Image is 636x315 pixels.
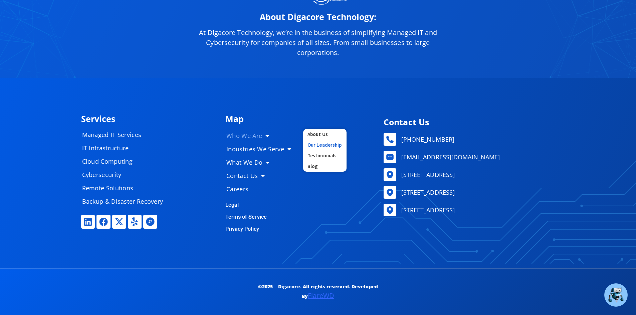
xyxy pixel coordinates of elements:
[75,155,176,168] a: Cloud Computing
[384,133,552,146] a: [PHONE_NUMBER]
[384,186,552,199] a: [STREET_ADDRESS]
[303,161,347,172] a: Blog
[400,134,454,144] span: [PHONE_NUMBER]
[243,282,393,301] p: ©2025 – Digacore. All rights reserved. Developed By
[384,168,552,181] a: [STREET_ADDRESS]
[75,195,176,208] a: Backup & Disaster Recovery
[225,214,267,220] a: Terms of Service
[220,129,303,196] nav: Menu
[220,156,303,169] a: What We Do
[303,150,347,161] a: Testimonials
[75,181,176,195] a: Remote Solutions
[303,129,347,172] ul: Who We Are
[188,13,448,21] h2: About Digacore Technology:
[308,291,334,300] a: FlareWD
[220,169,303,182] a: Contact Us
[384,204,552,216] a: [STREET_ADDRESS]
[188,28,448,58] p: At Digacore Technology, we’re in the business of simplifying Managed IT and Cybersecurity for com...
[225,226,259,232] a: Privacy Policy
[75,128,176,208] nav: Menu
[384,151,552,163] a: [EMAIL_ADDRESS][DOMAIN_NAME]
[400,170,455,180] span: [STREET_ADDRESS]
[75,128,176,141] a: Managed IT Services
[303,140,347,150] a: Our Leadership
[75,168,176,181] a: Cybersecurity
[400,152,500,162] span: [EMAIL_ADDRESS][DOMAIN_NAME]
[220,142,303,156] a: Industries We Serve
[384,118,552,126] h4: Contact Us
[75,141,176,155] a: IT Infrastructure
[400,187,455,197] span: [STREET_ADDRESS]
[81,115,219,123] h4: Services
[220,129,303,142] a: Who We Are
[400,205,455,215] span: [STREET_ADDRESS]
[225,115,374,123] h4: Map
[303,129,347,140] a: About Us
[225,202,239,208] a: Legal
[220,182,303,196] a: Careers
